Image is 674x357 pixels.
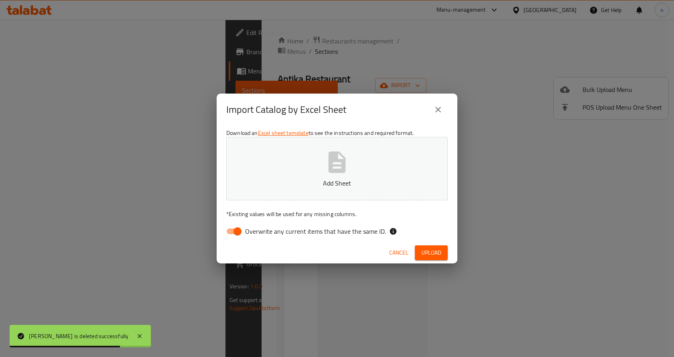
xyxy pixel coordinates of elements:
p: Existing values will be used for any missing columns. [226,210,448,218]
span: Upload [421,248,441,258]
button: Add Sheet [226,137,448,200]
div: [PERSON_NAME] is deleted successfully [29,332,128,341]
h2: Import Catalog by Excel Sheet [226,103,346,116]
button: Upload [415,245,448,260]
svg: If the overwrite option isn't selected, then the items that match an existing ID will be ignored ... [389,227,397,235]
a: Excel sheet template [258,128,309,138]
span: Overwrite any current items that have the same ID. [245,226,386,236]
p: Add Sheet [239,178,435,188]
div: Download an to see the instructions and required format. [217,126,457,242]
span: Cancel [389,248,408,258]
button: Cancel [386,245,412,260]
button: close [428,100,448,119]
